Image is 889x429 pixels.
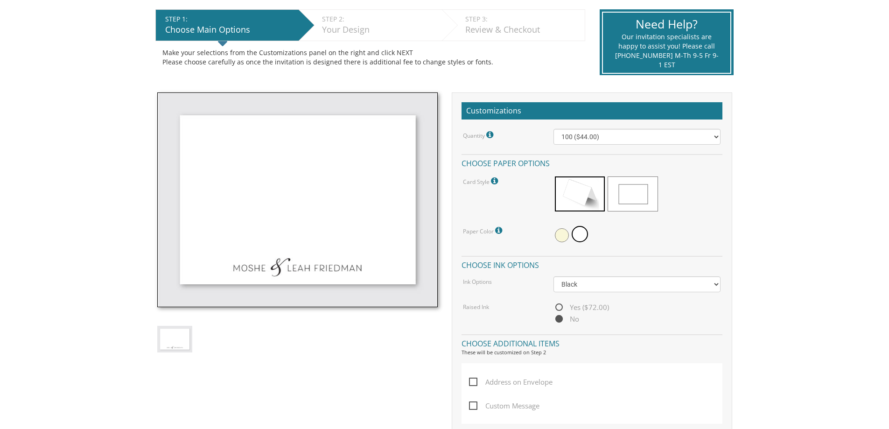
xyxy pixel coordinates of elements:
[615,16,719,33] div: Need Help?
[553,313,579,325] span: No
[462,256,722,272] h4: Choose ink options
[615,32,719,70] div: Our invitation specialists are happy to assist you! Please call [PHONE_NUMBER] M-Th 9-5 Fr 9-1 EST
[157,326,192,352] img: style-3-single.jpg
[465,24,580,36] div: Review & Checkout
[463,278,492,286] label: Ink Options
[165,14,294,24] div: STEP 1:
[157,92,438,307] img: style-3-single.jpg
[469,376,553,388] span: Address on Envelope
[469,400,539,412] span: Custom Message
[463,303,489,311] label: Raised Ink
[462,349,722,356] div: These will be customized on Step 2
[322,14,437,24] div: STEP 2:
[463,175,500,187] label: Card Style
[831,371,889,415] iframe: chat widget
[465,14,580,24] div: STEP 3:
[463,129,496,141] label: Quantity
[462,102,722,120] h2: Customizations
[553,302,609,313] span: Yes ($72.00)
[462,154,722,170] h4: Choose paper options
[463,225,504,237] label: Paper Color
[162,48,578,67] div: Make your selections from the Customizations panel on the right and click NEXT Please choose care...
[462,334,722,351] h4: Choose additional items
[322,24,437,36] div: Your Design
[165,24,294,36] div: Choose Main Options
